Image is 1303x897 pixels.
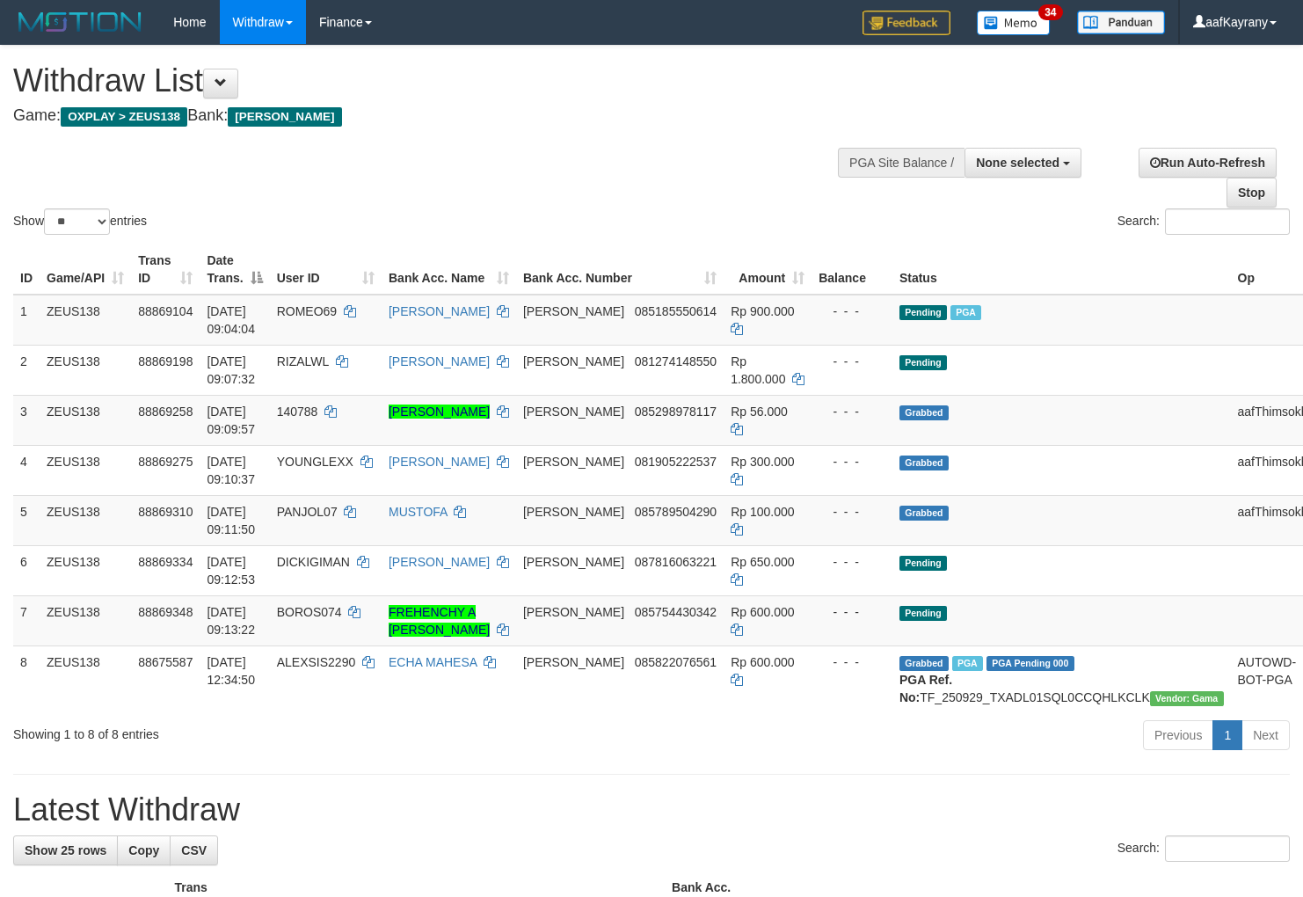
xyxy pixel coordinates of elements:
span: Grabbed [899,656,949,671]
span: [PERSON_NAME] [523,354,624,368]
h4: Game: Bank: [13,107,851,125]
td: ZEUS138 [40,445,131,495]
span: 88869334 [138,555,193,569]
td: 3 [13,395,40,445]
span: YOUNGLEXX [277,455,353,469]
td: 1 [13,295,40,346]
span: Pending [899,556,947,571]
span: [PERSON_NAME] [523,505,624,519]
span: PGA Pending [986,656,1074,671]
span: [DATE] 09:09:57 [207,405,255,436]
a: [PERSON_NAME] [389,455,490,469]
a: Copy [117,835,171,865]
span: 88869104 [138,304,193,318]
span: Copy 087816063221 to clipboard [635,555,717,569]
div: - - - [819,553,885,571]
th: Date Trans.: activate to sort column descending [200,244,269,295]
td: 4 [13,445,40,495]
th: Balance [812,244,892,295]
span: 88869275 [138,455,193,469]
img: MOTION_logo.png [13,9,147,35]
td: ZEUS138 [40,295,131,346]
a: [PERSON_NAME] [389,354,490,368]
td: 2 [13,345,40,395]
a: FREHENCHY A [PERSON_NAME] [389,605,490,637]
span: [PERSON_NAME] [523,605,624,619]
a: Run Auto-Refresh [1139,148,1277,178]
label: Search: [1117,208,1290,235]
span: Copy 081905222537 to clipboard [635,455,717,469]
td: 6 [13,545,40,595]
button: None selected [965,148,1081,178]
span: OXPLAY > ZEUS138 [61,107,187,127]
span: Rp 100.000 [731,505,794,519]
span: Pending [899,355,947,370]
div: - - - [819,303,885,320]
th: Bank Acc. Number: activate to sort column ascending [516,244,724,295]
span: ROMEO69 [277,304,337,318]
a: [PERSON_NAME] [389,304,490,318]
span: ALEXSIS2290 [277,655,356,669]
span: DICKIGIMAN [277,555,350,569]
span: 88869258 [138,405,193,419]
span: [PERSON_NAME] [523,555,624,569]
span: Show 25 rows [25,843,106,857]
th: Status [892,244,1231,295]
span: Copy 085822076561 to clipboard [635,655,717,669]
td: 5 [13,495,40,545]
span: 140788 [277,405,318,419]
td: ZEUS138 [40,395,131,445]
span: Rp 1.800.000 [731,354,785,386]
a: 1 [1212,720,1242,750]
span: [DATE] 09:07:32 [207,354,255,386]
th: Amount: activate to sort column ascending [724,244,812,295]
label: Search: [1117,835,1290,862]
span: None selected [976,156,1059,170]
span: 34 [1038,4,1062,20]
a: Stop [1227,178,1277,208]
span: [DATE] 09:11:50 [207,505,255,536]
th: User ID: activate to sort column ascending [270,244,382,295]
a: Show 25 rows [13,835,118,865]
span: 88869310 [138,505,193,519]
td: ZEUS138 [40,345,131,395]
td: ZEUS138 [40,545,131,595]
span: Copy 085298978117 to clipboard [635,405,717,419]
span: 88869198 [138,354,193,368]
span: Copy 085185550614 to clipboard [635,304,717,318]
div: - - - [819,503,885,521]
span: Rp 600.000 [731,655,794,669]
span: Grabbed [899,506,949,521]
img: panduan.png [1077,11,1165,34]
span: [DATE] 12:34:50 [207,655,255,687]
span: [PERSON_NAME] [523,655,624,669]
span: Rp 300.000 [731,455,794,469]
span: Copy 085789504290 to clipboard [635,505,717,519]
a: CSV [170,835,218,865]
a: [PERSON_NAME] [389,555,490,569]
h1: Latest Withdraw [13,792,1290,828]
td: ZEUS138 [40,595,131,645]
span: Copy 085754430342 to clipboard [635,605,717,619]
span: PANJOL07 [277,505,338,519]
img: Feedback.jpg [863,11,950,35]
h1: Withdraw List [13,63,851,98]
a: ECHA MAHESA [389,655,477,669]
span: [DATE] 09:12:53 [207,555,255,587]
span: RIZALWL [277,354,329,368]
a: Previous [1143,720,1213,750]
th: Trans ID: activate to sort column ascending [131,244,200,295]
a: Next [1241,720,1290,750]
div: - - - [819,653,885,671]
span: Rp 900.000 [731,304,794,318]
span: [DATE] 09:04:04 [207,304,255,336]
th: ID [13,244,40,295]
span: [DATE] 09:10:37 [207,455,255,486]
input: Search: [1165,208,1290,235]
td: ZEUS138 [40,495,131,545]
div: - - - [819,603,885,621]
span: 88869348 [138,605,193,619]
span: Marked by aafanarl [950,305,981,320]
td: 7 [13,595,40,645]
span: [PERSON_NAME] [523,304,624,318]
